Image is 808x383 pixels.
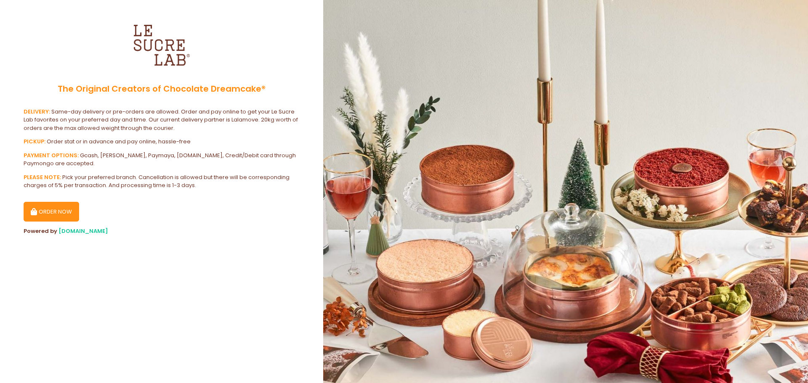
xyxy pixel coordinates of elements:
div: Pick your preferred branch. Cancellation is allowed but there will be corresponding charges of 5%... [24,173,300,190]
div: Same-day delivery or pre-orders are allowed. Order and pay online to get your Le Sucre Lab favori... [24,108,300,132]
div: Powered by [24,227,300,235]
b: DELIVERY: [24,108,50,116]
button: ORDER NOW [24,202,79,222]
img: Le Sucre Lab [129,13,192,76]
div: The Original Creators of Chocolate Dreamcake® [24,76,300,102]
b: PLEASE NOTE: [24,173,61,181]
b: PICKUP: [24,137,45,145]
div: Order stat or in advance and pay online, hassle-free [24,137,300,146]
b: PAYMENT OPTIONS: [24,151,79,159]
a: [DOMAIN_NAME] [58,227,108,235]
div: Gcash, [PERSON_NAME], Paymaya, [DOMAIN_NAME], Credit/Debit card through Paymongo are accepted. [24,151,300,168]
